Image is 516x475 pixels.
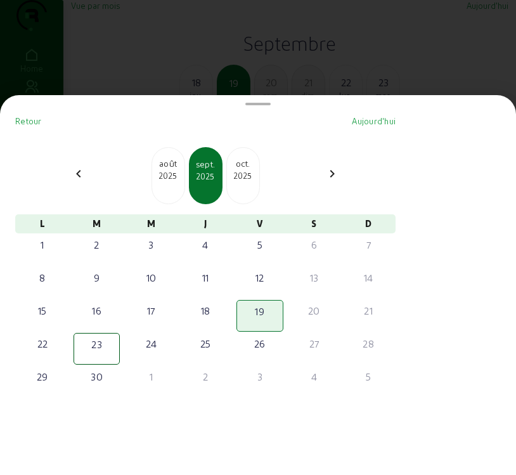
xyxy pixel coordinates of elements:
[346,303,390,318] div: 21
[129,270,173,285] div: 10
[238,237,282,252] div: 5
[227,170,259,181] div: 2025
[75,237,119,252] div: 2
[287,214,342,233] div: S
[129,237,173,252] div: 3
[292,369,337,384] div: 4
[183,237,228,252] div: 4
[129,369,173,384] div: 1
[341,214,396,233] div: D
[346,270,390,285] div: 14
[183,303,228,318] div: 18
[75,369,119,384] div: 30
[75,337,119,352] div: 23
[292,237,337,252] div: 6
[20,336,65,351] div: 22
[238,304,281,319] div: 19
[238,369,282,384] div: 3
[292,303,337,318] div: 20
[15,214,70,233] div: L
[152,157,184,170] div: août
[20,303,65,318] div: 15
[75,270,119,285] div: 9
[325,166,340,181] mat-icon: chevron_right
[20,237,65,252] div: 1
[152,170,184,181] div: 2025
[129,303,173,318] div: 17
[233,214,287,233] div: V
[183,369,228,384] div: 2
[129,336,173,351] div: 24
[20,369,65,384] div: 29
[190,171,221,182] div: 2025
[190,158,221,171] div: sept.
[292,270,337,285] div: 13
[292,336,337,351] div: 27
[20,270,65,285] div: 8
[227,157,259,170] div: oct.
[346,336,390,351] div: 28
[238,336,282,351] div: 26
[124,214,178,233] div: M
[178,214,233,233] div: J
[183,270,228,285] div: 11
[352,116,396,126] span: Aujourd'hui
[346,369,390,384] div: 5
[346,237,390,252] div: 7
[238,270,282,285] div: 12
[75,303,119,318] div: 16
[183,336,228,351] div: 25
[70,214,124,233] div: M
[71,166,86,181] mat-icon: chevron_left
[15,116,42,126] span: Retour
